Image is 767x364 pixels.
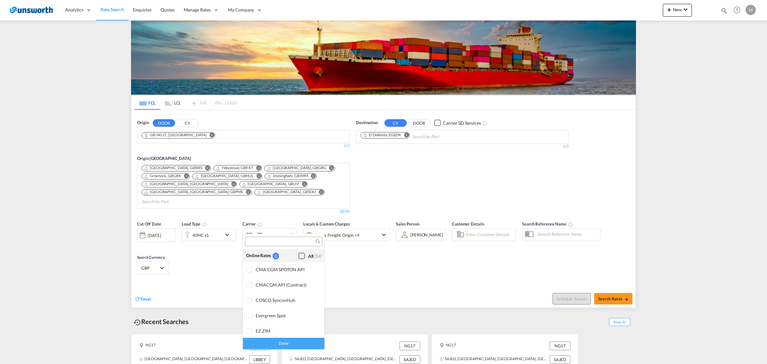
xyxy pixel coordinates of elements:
[314,253,321,259] span: (34)
[243,338,324,349] div: Done
[256,313,319,318] div: Evergreen Spot
[256,282,319,288] div: CMACGM API (Contract)
[273,253,279,259] div: 0
[256,267,319,272] div: CMA CGM SPOTON API
[256,328,319,334] div: EZ ZIM
[246,252,273,259] div: Online Rates
[298,252,321,259] md-checkbox: Checkbox No Ink
[256,297,319,303] div: COSCO SynconHub
[308,253,321,259] div: All
[315,239,320,244] md-icon: icon-magnify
